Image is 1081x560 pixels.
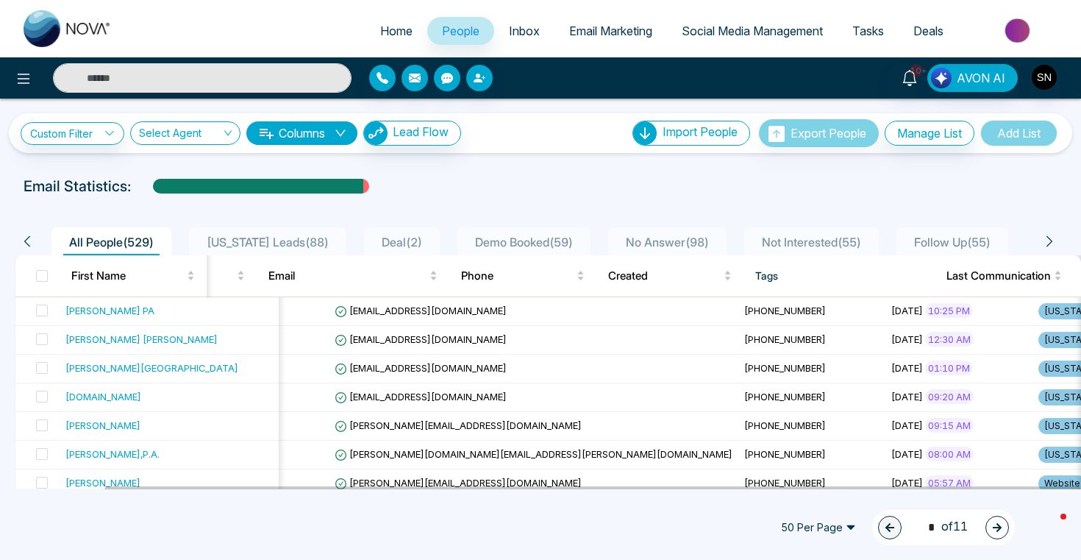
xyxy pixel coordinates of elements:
[744,362,826,374] span: [PHONE_NUMBER]
[946,267,1051,285] span: Last Communication
[393,124,449,139] span: Lead Flow
[65,418,140,433] div: [PERSON_NAME]
[663,124,738,139] span: Import People
[494,17,554,45] a: Inbox
[744,305,826,316] span: [PHONE_NUMBER]
[957,69,1005,87] span: AVON AI
[71,267,184,285] span: First Name
[927,64,1018,92] button: AVON AI
[335,391,507,403] span: [EMAIL_ADDRESS][DOMAIN_NAME]
[60,255,207,297] th: First Name
[925,303,973,318] span: 10:25 PM
[65,361,238,375] div: [PERSON_NAME][GEOGRAPHIC_DATA]
[891,448,923,460] span: [DATE]
[744,477,826,489] span: [PHONE_NUMBER]
[335,448,732,460] span: [PERSON_NAME][DOMAIN_NAME][EMAIL_ADDRESS][PERSON_NAME][DOMAIN_NAME]
[246,121,357,145] button: Columnsdown
[442,24,479,38] span: People
[201,235,335,249] span: [US_STATE] Leads ( 88 )
[65,332,218,347] div: [PERSON_NAME] [PERSON_NAME]
[925,389,974,404] span: 09:20 AM
[744,448,826,460] span: [PHONE_NUMBER]
[931,68,952,88] img: Lead Flow
[891,305,923,316] span: [DATE]
[461,267,574,285] span: Phone
[509,24,540,38] span: Inbox
[925,361,973,375] span: 01:10 PM
[65,475,140,490] div: [PERSON_NAME]
[21,122,124,145] a: Custom Filter
[925,447,974,461] span: 08:00 AM
[885,121,974,146] button: Manage List
[335,477,582,489] span: [PERSON_NAME][EMAIL_ADDRESS][DOMAIN_NAME]
[569,24,652,38] span: Email Marketing
[365,17,427,45] a: Home
[838,17,899,45] a: Tasks
[268,267,427,285] span: Email
[908,235,996,249] span: Follow Up ( 55 )
[65,303,154,318] div: [PERSON_NAME] PA
[596,255,743,297] th: Created
[744,419,826,431] span: [PHONE_NUMBER]
[925,418,974,433] span: 09:15 AM
[743,255,935,297] th: Tags
[335,305,507,316] span: [EMAIL_ADDRESS][DOMAIN_NAME]
[852,24,884,38] span: Tasks
[892,64,927,90] a: 10+
[771,516,866,539] span: 50 Per Page
[891,477,923,489] span: [DATE]
[891,333,923,345] span: [DATE]
[363,121,461,146] button: Lead Flow
[24,175,131,197] p: Email Statistics:
[620,235,715,249] span: No Answer ( 98 )
[335,419,582,431] span: [PERSON_NAME][EMAIL_ADDRESS][DOMAIN_NAME]
[891,391,923,403] span: [DATE]
[427,17,494,45] a: People
[63,235,160,249] span: All People ( 529 )
[919,517,968,537] span: of 11
[357,121,461,146] a: Lead FlowLead Flow
[469,235,579,249] span: Demo Booked ( 59 )
[891,419,923,431] span: [DATE]
[791,126,866,141] span: Export People
[1031,510,1066,545] iframe: Intercom live chat
[899,17,958,45] a: Deals
[744,391,826,403] span: [PHONE_NUMBER]
[1032,65,1057,90] img: User Avatar
[966,14,1072,47] img: Market-place.gif
[891,362,923,374] span: [DATE]
[65,447,160,461] div: [PERSON_NAME],P.A.
[449,255,596,297] th: Phone
[925,332,974,347] span: 12:30 AM
[335,362,507,374] span: [EMAIL_ADDRESS][DOMAIN_NAME]
[759,119,879,147] button: Export People
[376,235,428,249] span: Deal ( 2 )
[24,10,112,47] img: Nova CRM Logo
[65,389,141,404] div: [DOMAIN_NAME]
[682,24,823,38] span: Social Media Management
[364,121,388,145] img: Lead Flow
[913,24,943,38] span: Deals
[608,267,721,285] span: Created
[380,24,413,38] span: Home
[257,255,449,297] th: Email
[667,17,838,45] a: Social Media Management
[925,475,974,490] span: 05:57 AM
[554,17,667,45] a: Email Marketing
[756,235,867,249] span: Not Interested ( 55 )
[335,333,507,345] span: [EMAIL_ADDRESS][DOMAIN_NAME]
[335,127,346,139] span: down
[744,333,826,345] span: [PHONE_NUMBER]
[910,64,923,77] span: 10+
